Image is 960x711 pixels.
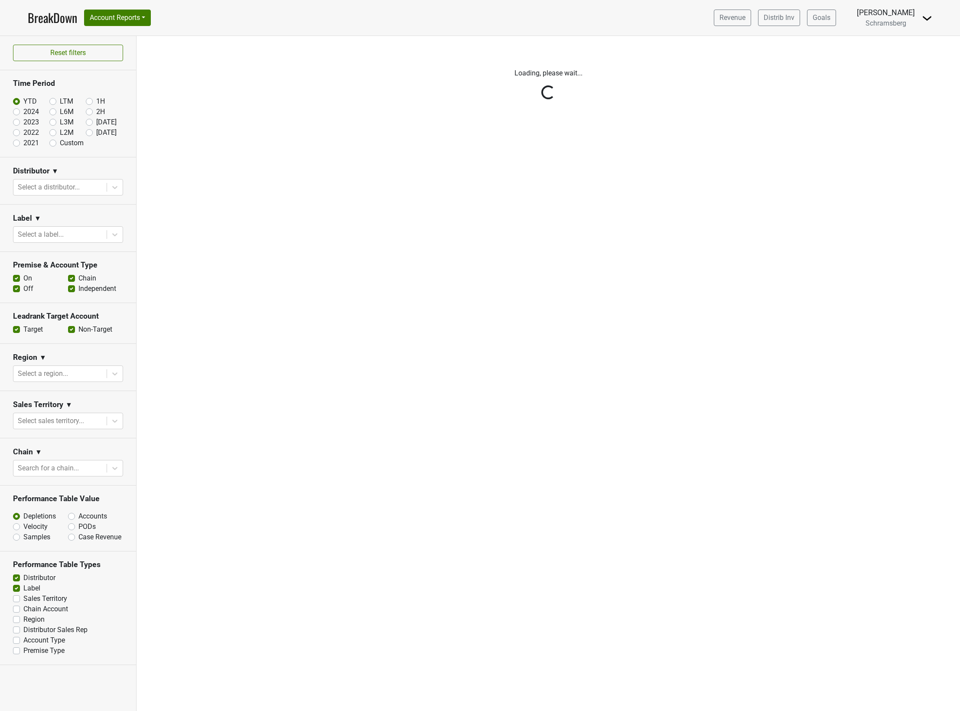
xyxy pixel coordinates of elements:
p: Loading, please wait... [308,68,789,78]
img: Dropdown Menu [922,13,932,23]
a: Goals [807,10,836,26]
button: Account Reports [84,10,151,26]
div: [PERSON_NAME] [857,7,915,18]
span: Schramsberg [866,19,906,27]
a: BreakDown [28,9,77,27]
a: Distrib Inv [758,10,800,26]
a: Revenue [714,10,751,26]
